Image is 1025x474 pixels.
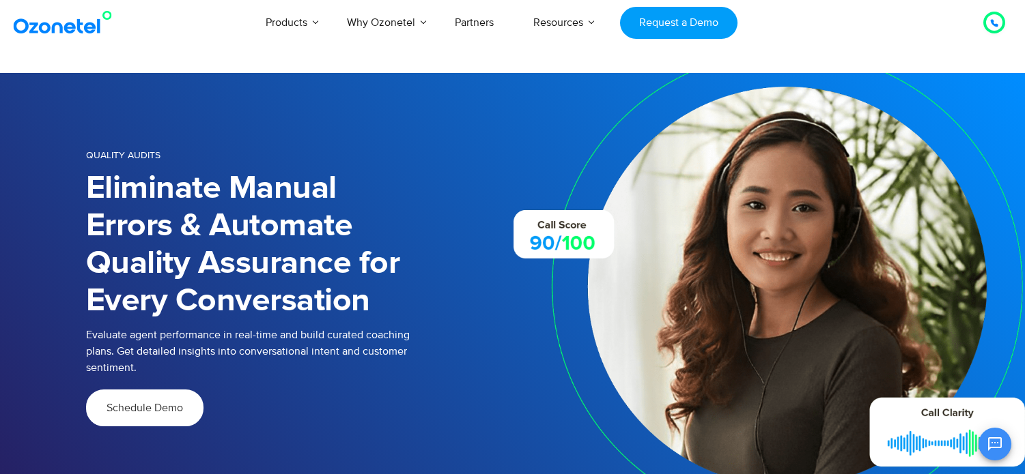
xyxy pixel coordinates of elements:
[86,170,427,320] h1: Eliminate Manual Errors & Automate Quality Assurance for Every Conversation
[107,402,183,413] span: Schedule Demo
[86,327,427,376] p: Evaluate agent performance in real-time and build curated coaching plans. Get detailed insights i...
[620,7,737,39] a: Request a Demo
[979,428,1011,460] button: Open chat
[86,389,203,426] a: Schedule Demo
[86,149,160,161] span: Quality Audits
